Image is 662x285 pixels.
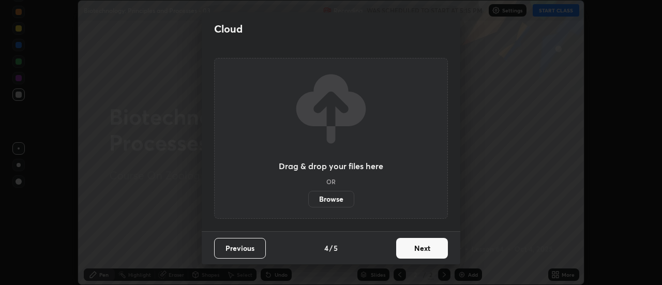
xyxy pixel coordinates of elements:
button: Next [396,238,448,259]
h5: OR [326,178,336,185]
h3: Drag & drop your files here [279,162,383,170]
h4: / [329,243,333,253]
h4: 5 [334,243,338,253]
button: Previous [214,238,266,259]
h4: 4 [324,243,328,253]
h2: Cloud [214,22,243,36]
